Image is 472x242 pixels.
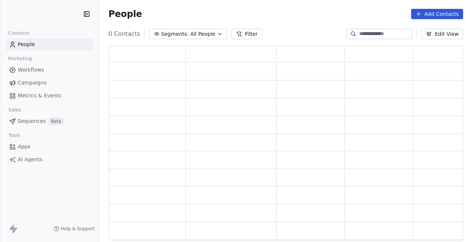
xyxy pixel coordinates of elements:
[5,53,35,64] span: Marketing
[6,141,93,153] a: Apps
[18,143,31,151] span: Apps
[5,130,23,141] span: Tools
[6,115,93,127] a: SequencesBeta
[232,29,262,39] button: Filter
[18,41,35,48] span: People
[108,30,140,38] span: 0 Contacts
[6,90,93,102] a: Metrics & Events
[421,29,463,39] button: Edit View
[6,38,93,51] a: People
[18,66,44,74] span: Workflows
[161,30,189,38] span: Segments:
[49,118,63,125] span: Beta
[18,117,46,125] span: Sequences
[411,9,463,19] button: Add Contacts
[18,79,46,87] span: Campaigns
[108,8,142,20] span: People
[53,226,95,232] a: Help & Support
[18,156,42,163] span: AI Agents
[190,30,215,38] span: All People
[6,64,93,76] a: Workflows
[5,104,24,115] span: Sales
[61,226,95,232] span: Help & Support
[18,92,61,100] span: Metrics & Events
[6,153,93,166] a: AI Agents
[5,28,32,39] span: Contacts
[6,77,93,89] a: Campaigns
